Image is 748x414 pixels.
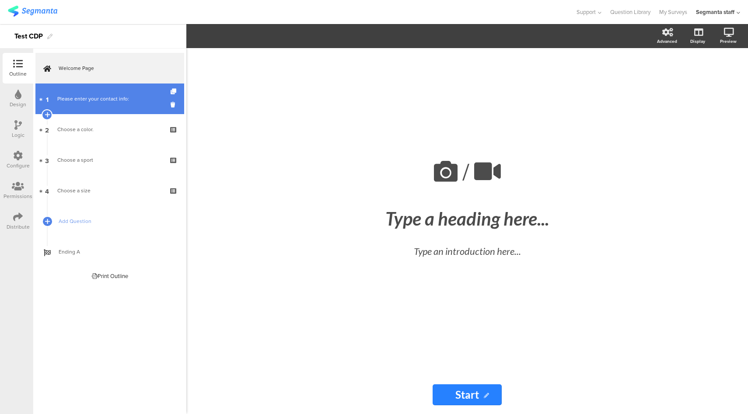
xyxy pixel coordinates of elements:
div: Permissions [3,192,32,200]
input: Start [433,384,502,405]
i: Delete [171,101,178,109]
a: 2 Choose a color. [35,114,184,145]
i: Duplicate [171,89,178,94]
span: 3 [45,155,49,165]
div: Type an introduction here... [314,244,620,258]
div: Advanced [657,38,677,45]
div: Outline [9,70,27,78]
div: Preview [720,38,737,45]
div: Design [10,101,26,108]
span: Ending A [59,247,171,256]
span: Support [577,8,596,16]
a: 4 Choose a size [35,175,184,206]
span: Add Question [59,217,171,226]
a: Ending A [35,237,184,267]
div: Display [690,38,705,45]
span: 2 [45,125,49,134]
span: Welcome Page [59,64,171,73]
div: Test CDP [14,29,43,43]
span: / [462,155,469,189]
div: Print Outline [92,272,128,280]
div: Choose a sport [57,156,162,164]
img: segmanta logo [8,6,57,17]
a: 1 Please enter your contact info: [35,83,184,114]
div: Logic [12,131,24,139]
div: Configure [7,162,30,170]
div: Distribute [7,223,30,231]
div: Choose a color. [57,125,162,134]
span: 4 [45,186,49,195]
span: 1 [46,94,49,104]
a: 3 Choose a sport [35,145,184,175]
div: Type a heading here... [305,208,629,230]
div: Segmanta staff [696,8,734,16]
div: Choose a size [57,186,162,195]
div: Please enter your contact info: [57,94,162,103]
a: Welcome Page [35,53,184,83]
